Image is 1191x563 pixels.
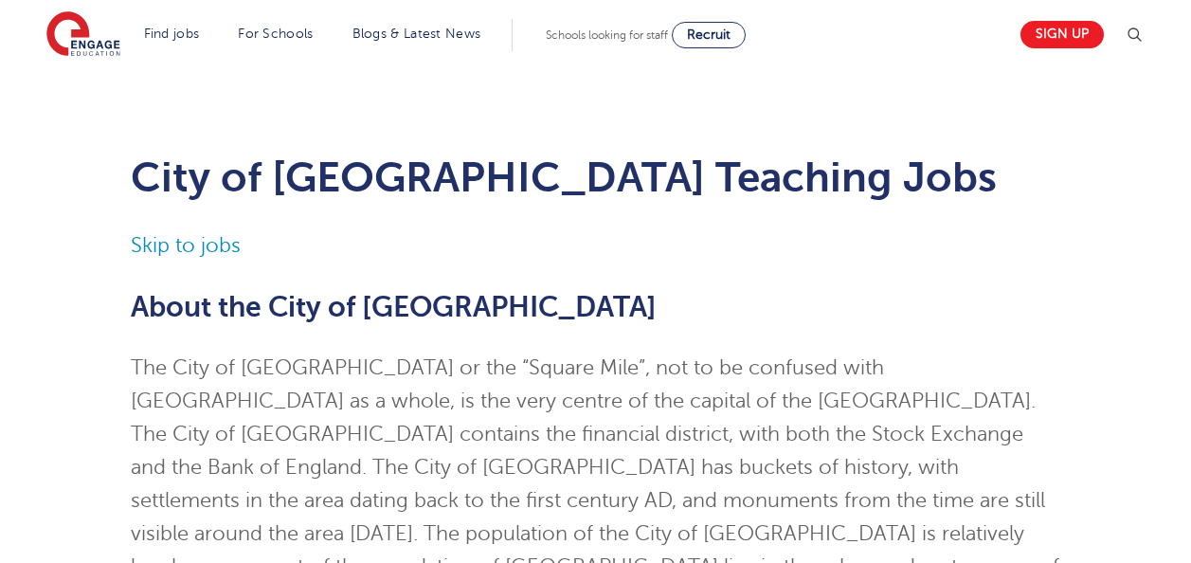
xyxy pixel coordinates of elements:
[352,27,481,41] a: Blogs & Latest News
[131,234,241,257] a: Skip to jobs
[687,27,731,42] span: Recruit
[1020,21,1104,48] a: Sign up
[672,22,746,48] a: Recruit
[238,27,313,41] a: For Schools
[131,154,1060,201] h1: City of [GEOGRAPHIC_DATA] Teaching Jobs
[131,291,1060,323] h2: About the City of [GEOGRAPHIC_DATA]
[546,28,668,42] span: Schools looking for staff
[144,27,200,41] a: Find jobs
[46,11,120,59] img: Engage Education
